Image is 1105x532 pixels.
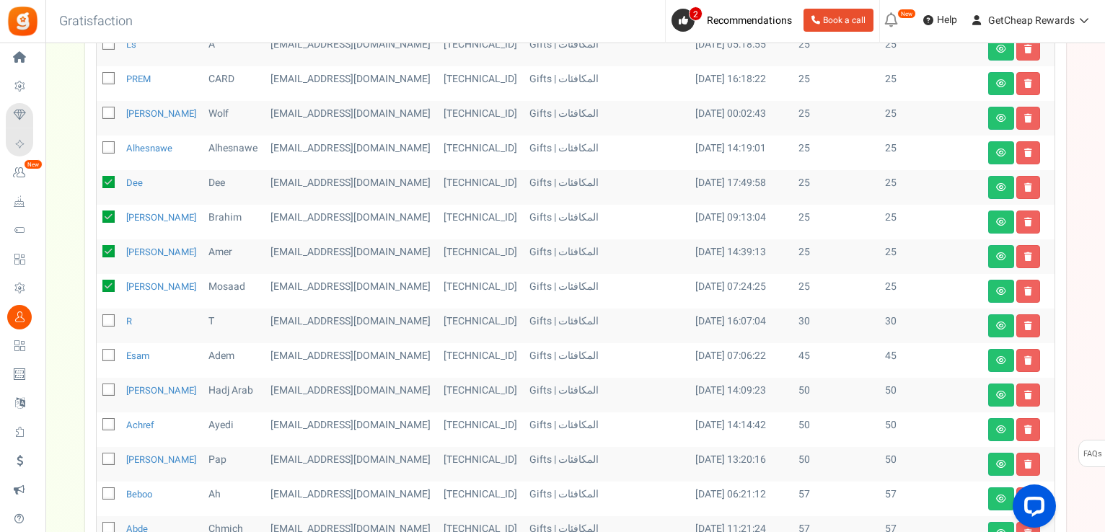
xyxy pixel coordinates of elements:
[690,136,792,170] td: [DATE] 14:19:01
[879,136,982,170] td: 25
[203,136,265,170] td: Alhesnawe
[203,101,265,136] td: Wolf
[1024,425,1032,434] i: Delete user
[438,447,524,482] td: [TECHNICAL_ID]
[6,161,39,185] a: New
[203,32,265,66] td: a
[524,170,690,205] td: Gifts | المكافئات
[793,170,879,205] td: 25
[804,9,873,32] a: Book a call
[265,343,438,378] td: subscriber
[126,384,196,397] a: [PERSON_NAME]
[438,170,524,205] td: [TECHNICAL_ID]
[879,447,982,482] td: 50
[524,205,690,239] td: Gifts | المكافئات
[524,482,690,516] td: Gifts | المكافئات
[793,343,879,378] td: 45
[524,378,690,412] td: Gifts | المكافئات
[126,141,172,155] a: Alhesnawe
[690,482,792,516] td: [DATE] 06:21:12
[897,9,916,19] em: New
[203,205,265,239] td: Brahim
[524,239,690,274] td: Gifts | المكافئات
[265,378,438,412] td: subscriber
[996,322,1006,330] i: View details
[879,482,982,516] td: 57
[672,9,798,32] a: 2 Recommendations
[793,309,879,343] td: 30
[879,412,982,447] td: 50
[996,183,1006,192] i: View details
[265,32,438,66] td: subscriber
[1024,148,1032,157] i: Delete user
[126,72,151,86] a: PREM
[438,66,524,101] td: [TECHNICAL_ID]
[690,170,792,205] td: [DATE] 17:49:58
[438,482,524,516] td: [TECHNICAL_ID]
[126,176,143,190] a: dee
[203,170,265,205] td: dee
[996,391,1006,399] i: View details
[879,101,982,136] td: 25
[793,274,879,309] td: 25
[126,210,196,224] a: [PERSON_NAME]
[438,274,524,309] td: [TECHNICAL_ID]
[126,453,196,466] a: [PERSON_NAME]
[690,101,792,136] td: [DATE] 00:02:43
[690,205,792,239] td: [DATE] 09:13:04
[265,205,438,239] td: subscriber
[996,148,1006,157] i: View details
[265,482,438,516] td: subscriber
[126,280,196,293] a: [PERSON_NAME]
[1024,79,1032,88] i: Delete user
[690,378,792,412] td: [DATE] 14:09:23
[879,239,982,274] td: 25
[933,13,957,27] span: Help
[1024,218,1032,226] i: Delete user
[996,425,1006,434] i: View details
[438,32,524,66] td: [TECHNICAL_ID]
[24,159,43,169] em: New
[1024,322,1032,330] i: Delete user
[265,136,438,170] td: subscriber
[1024,287,1032,296] i: Delete user
[1024,391,1032,399] i: Delete user
[438,101,524,136] td: [TECHNICAL_ID]
[879,274,982,309] td: 25
[524,447,690,482] td: Gifts | المكافئات
[265,309,438,343] td: subscriber
[996,495,1006,503] i: View details
[524,412,690,447] td: Gifts | المكافئات
[203,66,265,101] td: CARD
[879,343,982,378] td: 45
[793,101,879,136] td: 25
[265,170,438,205] td: customer
[265,274,438,309] td: subscriber
[996,356,1006,365] i: View details
[879,378,982,412] td: 50
[793,378,879,412] td: 50
[879,205,982,239] td: 25
[690,239,792,274] td: [DATE] 14:39:13
[438,136,524,170] td: [TECHNICAL_ID]
[126,349,149,363] a: Esam
[1024,45,1032,53] i: Delete user
[996,460,1006,469] i: View details
[203,482,265,516] td: Ah
[879,66,982,101] td: 25
[203,309,265,343] td: t
[438,412,524,447] td: [TECHNICAL_ID]
[793,447,879,482] td: 50
[917,9,963,32] a: Help
[265,239,438,274] td: subscriber
[265,412,438,447] td: customer
[265,447,438,482] td: customer
[43,7,149,36] h3: Gratisfaction
[524,32,690,66] td: Gifts | المكافئات
[988,13,1075,28] span: GetCheap Rewards
[996,287,1006,296] i: View details
[707,13,792,28] span: Recommendations
[996,79,1006,88] i: View details
[793,32,879,66] td: 25
[996,218,1006,226] i: View details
